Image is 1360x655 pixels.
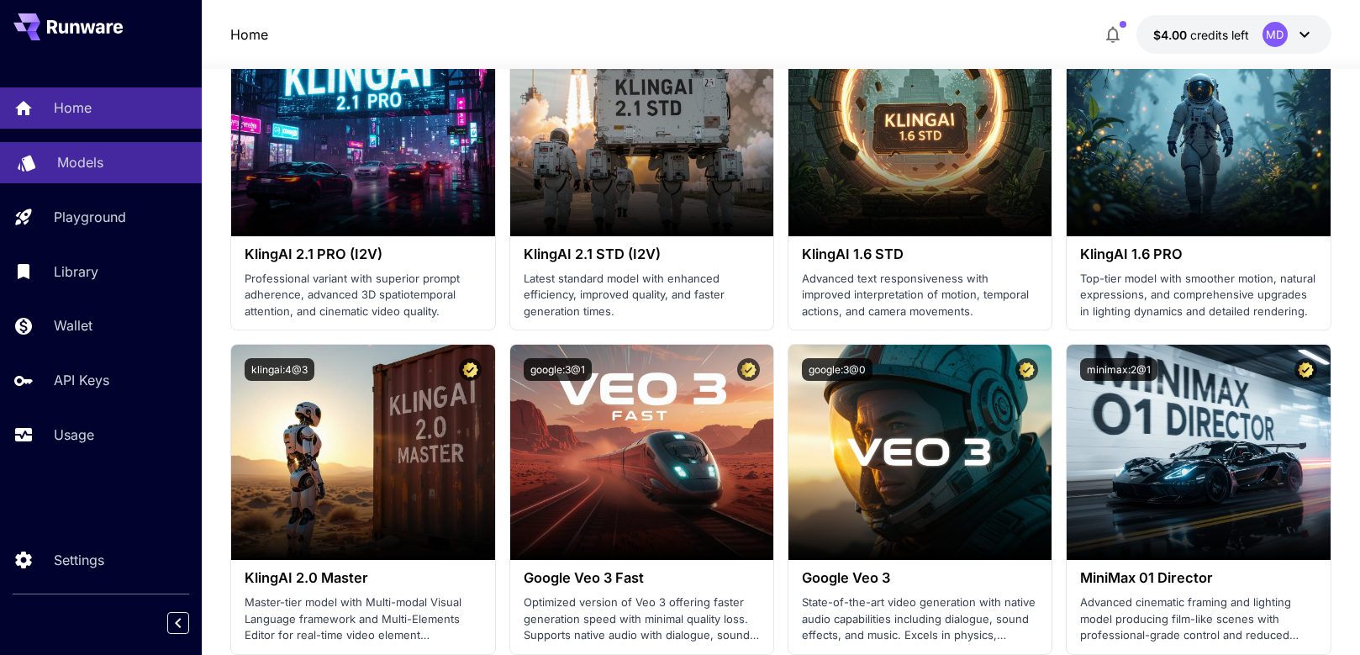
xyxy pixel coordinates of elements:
[1015,358,1038,381] button: Certified Model – Vetted for best performance and includes a commercial license.
[524,271,760,320] p: Latest standard model with enhanced efficiency, improved quality, and faster generation times.
[54,261,98,282] p: Library
[54,207,126,227] p: Playground
[524,358,592,381] button: google:3@1
[1080,358,1157,381] button: minimax:2@1
[1080,594,1316,644] p: Advanced cinematic framing and lighting model producing film-like scenes with professional-grade ...
[1067,345,1330,560] img: alt
[1067,21,1330,236] img: alt
[231,21,494,236] img: alt
[54,425,94,445] p: Usage
[1080,271,1316,320] p: Top-tier model with smoother motion, natural expressions, and comprehensive upgrades in lighting ...
[1153,26,1249,44] div: $4.0012
[524,246,760,262] h3: KlingAI 2.1 STD (I2V)
[737,358,760,381] button: Certified Model – Vetted for best performance and includes a commercial license.
[510,345,773,560] img: alt
[788,345,1052,560] img: alt
[54,98,92,118] p: Home
[802,271,1038,320] p: Advanced text responsiveness with improved interpretation of motion, temporal actions, and camera...
[802,594,1038,644] p: State-of-the-art video generation with native audio capabilities including dialogue, sound effect...
[459,358,482,381] button: Certified Model – Vetted for best performance and includes a commercial license.
[54,550,104,570] p: Settings
[231,345,494,560] img: alt
[245,594,481,644] p: Master-tier model with Multi-modal Visual Language framework and Multi-Elements Editor for real-t...
[54,370,109,390] p: API Keys
[1136,15,1331,54] button: $4.0012MD
[1080,246,1316,262] h3: KlingAI 1.6 PRO
[230,24,268,45] nav: breadcrumb
[230,24,268,45] a: Home
[1080,570,1316,586] h3: MiniMax 01 Director
[802,246,1038,262] h3: KlingAI 1.6 STD
[524,570,760,586] h3: Google Veo 3 Fast
[1190,28,1249,42] span: credits left
[524,594,760,644] p: Optimized version of Veo 3 offering faster generation speed with minimal quality loss. Supports n...
[57,152,103,172] p: Models
[1153,28,1190,42] span: $4.00
[180,608,202,638] div: Collapse sidebar
[1262,22,1288,47] div: MD
[510,21,773,236] img: alt
[802,358,872,381] button: google:3@0
[788,21,1052,236] img: alt
[167,612,189,634] button: Collapse sidebar
[245,570,481,586] h3: KlingAI 2.0 Master
[1294,358,1317,381] button: Certified Model – Vetted for best performance and includes a commercial license.
[54,315,92,335] p: Wallet
[802,570,1038,586] h3: Google Veo 3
